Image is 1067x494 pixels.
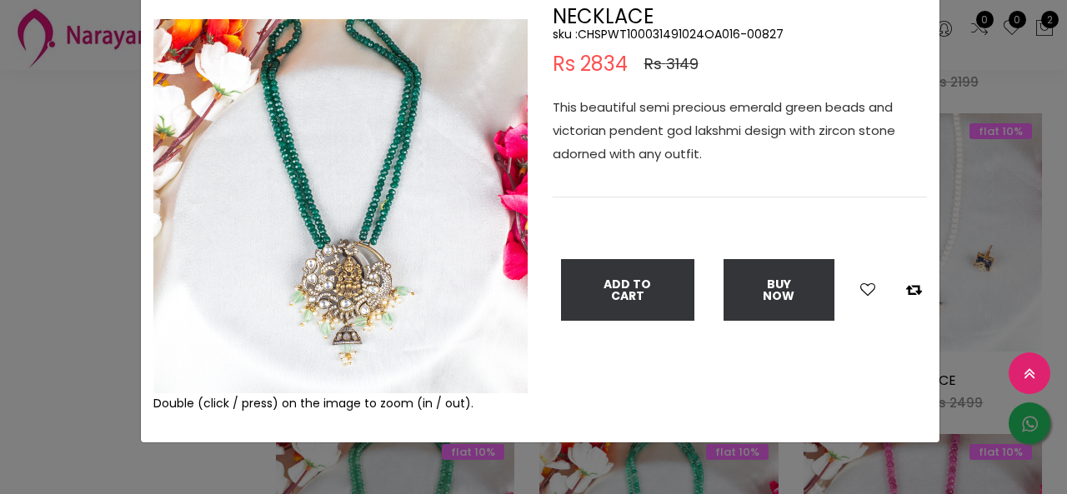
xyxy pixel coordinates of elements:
[553,54,628,74] span: Rs 2834
[561,259,694,321] button: Add To Cart
[153,393,528,413] div: Double (click / press) on the image to zoom (in / out).
[855,279,880,301] button: Add to wishlist
[153,19,528,393] img: Example
[553,7,927,27] h2: NECKLACE
[553,27,927,42] h5: sku : CHSPWT100031491024OA016-00827
[644,54,699,74] span: Rs 3149
[901,279,927,301] button: Add to compare
[553,96,927,166] p: This beautiful semi precious emerald green beads and victorian pendent god lakshmi design with zi...
[724,259,834,321] button: Buy Now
